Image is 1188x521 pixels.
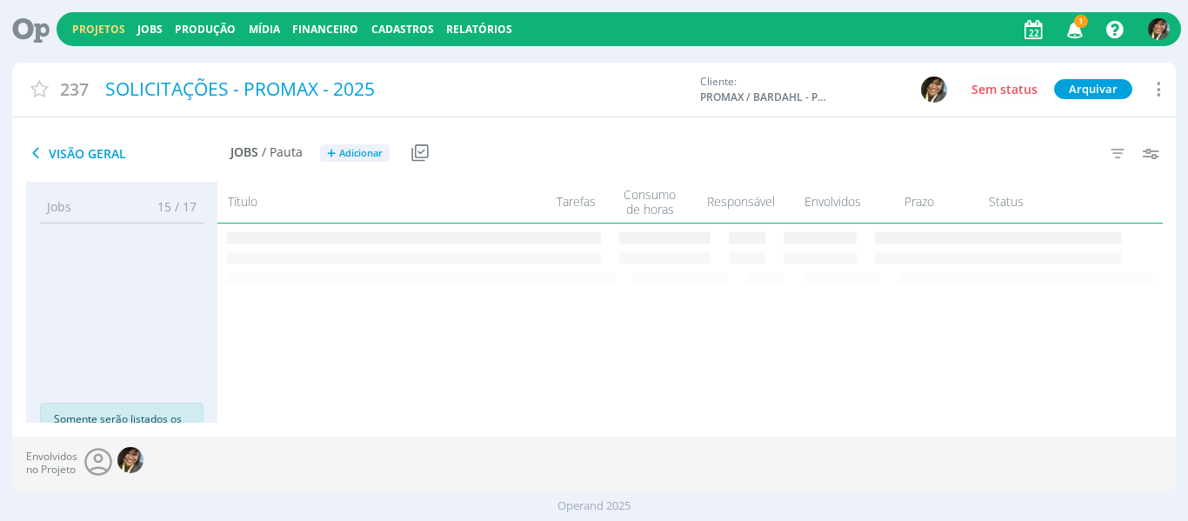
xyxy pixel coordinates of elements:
[117,447,143,473] img: S
[1147,14,1171,44] button: S
[249,22,280,37] a: Mídia
[789,187,876,217] div: Envolvidos
[60,77,89,102] span: 237
[99,70,691,110] div: SOLICITAÇÕES - PROMAX - 2025
[967,79,1042,100] button: Sem status
[700,74,974,105] div: Cliente:
[371,22,434,37] span: Cadastros
[217,187,494,217] div: Título
[170,23,241,37] button: Produção
[292,22,358,37] a: Financeiro
[244,23,285,37] button: Mídia
[230,145,258,160] span: Jobs
[876,187,963,217] div: Prazo
[339,148,383,159] span: Adicionar
[1056,14,1091,45] button: 1
[963,187,1119,217] div: Status
[366,23,439,37] button: Cadastros
[606,187,693,217] div: Consumo de horas
[262,145,303,160] span: / Pauta
[327,144,336,163] span: +
[132,23,168,37] button: Jobs
[441,23,517,37] button: Relatórios
[287,23,364,37] button: Financeiro
[26,451,77,476] span: Envolvidos no Projeto
[1148,18,1170,40] img: S
[26,143,230,164] span: Visão Geral
[54,411,190,458] p: Somente serão listados os documentos que você possui permissão
[67,23,130,37] button: Projetos
[320,144,390,163] button: +Adicionar
[700,90,831,105] span: PROMAX / BARDAHL - PROMAX PRODUTOS MÁXIMOS S/A INDÚSTRIA E COMÉRCIO
[72,22,125,37] a: Projetos
[144,197,197,216] span: 15 / 17
[1074,15,1088,28] span: 1
[971,81,1038,97] span: Sem status
[175,22,236,37] a: Produção
[921,77,947,103] img: S
[493,187,606,217] div: Tarefas
[446,22,512,37] a: Relatórios
[47,197,71,216] span: Jobs
[1054,79,1132,99] button: Arquivar
[693,187,789,217] div: Responsável
[920,76,948,104] button: S
[137,22,163,37] a: Jobs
